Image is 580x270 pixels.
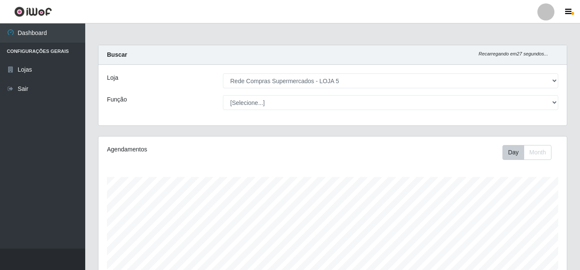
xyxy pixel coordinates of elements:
[107,51,127,58] strong: Buscar
[107,73,118,82] label: Loja
[14,6,52,17] img: CoreUI Logo
[502,145,551,160] div: First group
[107,145,288,154] div: Agendamentos
[524,145,551,160] button: Month
[479,51,548,56] i: Recarregando em 27 segundos...
[502,145,524,160] button: Day
[502,145,558,160] div: Toolbar with button groups
[107,95,127,104] label: Função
